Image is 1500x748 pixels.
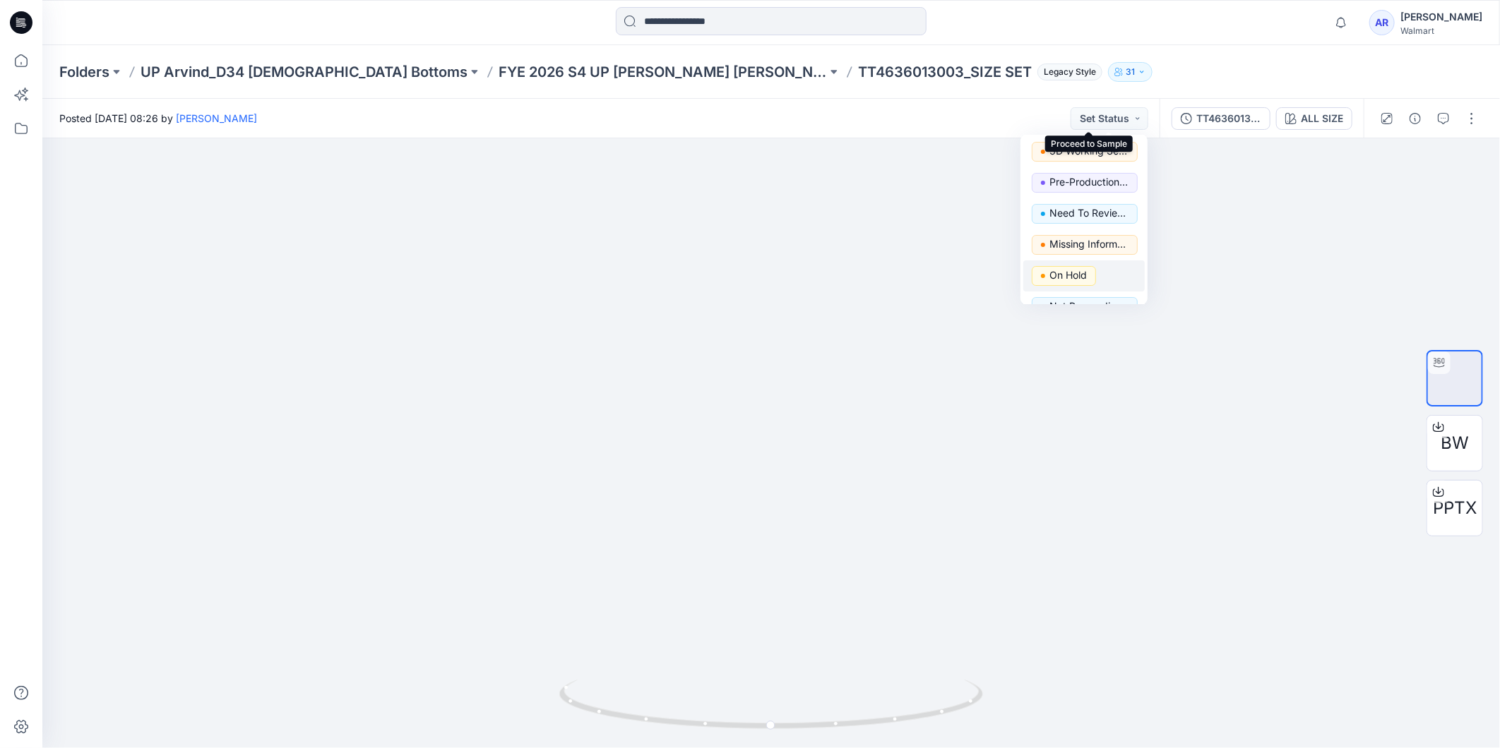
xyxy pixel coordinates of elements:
button: TT4636013003_SIZE SET -OPTION 2(Factory proposal) [1172,107,1270,130]
a: Folders [59,62,109,82]
a: FYE 2026 S4 UP [PERSON_NAME] [PERSON_NAME] [499,62,827,82]
button: Legacy Style [1032,62,1102,82]
p: Not Proceeding / Dropped [1049,297,1129,315]
p: Need To Review - Design/PD/Tech [1049,204,1129,222]
span: Posted [DATE] 08:26 by [59,111,257,126]
a: UP Arvind_D34 [DEMOGRAPHIC_DATA] Bottoms [141,62,468,82]
p: 31 [1126,64,1135,80]
div: [PERSON_NAME] [1400,8,1482,25]
div: Walmart [1400,25,1482,36]
p: On Hold [1049,266,1087,284]
span: Legacy Style [1037,64,1102,80]
p: 3D Working Session - Need to Review [1049,142,1129,160]
p: TT4636013003_SIZE SET [858,62,1032,82]
div: ALL SIZE [1301,111,1343,126]
div: TT4636013003_SIZE SET -OPTION 2(Factory proposal) [1196,111,1261,126]
p: Missing Information [1049,235,1129,253]
button: ALL SIZE [1276,107,1352,130]
button: Details [1404,107,1427,130]
a: [PERSON_NAME] [176,112,257,124]
span: PPTX [1433,495,1477,521]
div: AR [1369,10,1395,35]
button: 31 [1108,62,1153,82]
span: BW [1441,430,1469,456]
p: Pre-Production Approved [1049,173,1129,191]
